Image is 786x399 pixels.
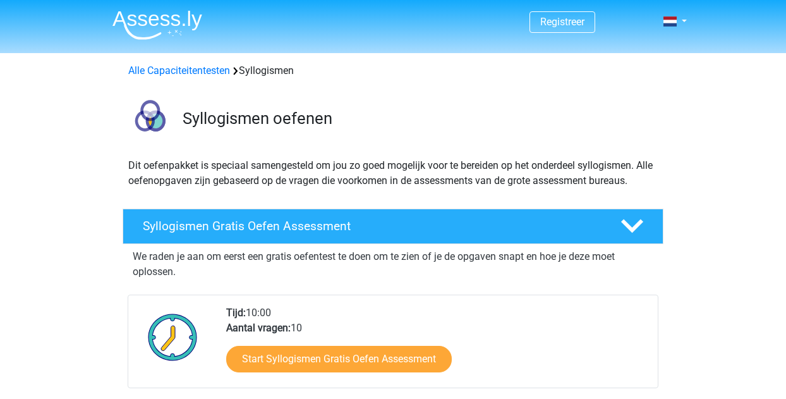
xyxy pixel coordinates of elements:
[118,209,668,244] a: Syllogismen Gratis Oefen Assessment
[128,158,658,188] p: Dit oefenpakket is speciaal samengesteld om jou zo goed mogelijk voor te bereiden op het onderdee...
[123,94,177,147] img: syllogismen
[143,219,600,233] h4: Syllogismen Gratis Oefen Assessment
[112,10,202,40] img: Assessly
[133,249,653,279] p: We raden je aan om eerst een gratis oefentest te doen om te zien of je de opgaven snapt en hoe je...
[226,322,291,334] b: Aantal vragen:
[226,346,452,372] a: Start Syllogismen Gratis Oefen Assessment
[123,63,663,78] div: Syllogismen
[183,109,653,128] h3: Syllogismen oefenen
[226,307,246,319] b: Tijd:
[141,305,205,369] img: Klok
[128,64,230,77] a: Alle Capaciteitentesten
[540,16,584,28] a: Registreer
[217,305,657,388] div: 10:00 10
